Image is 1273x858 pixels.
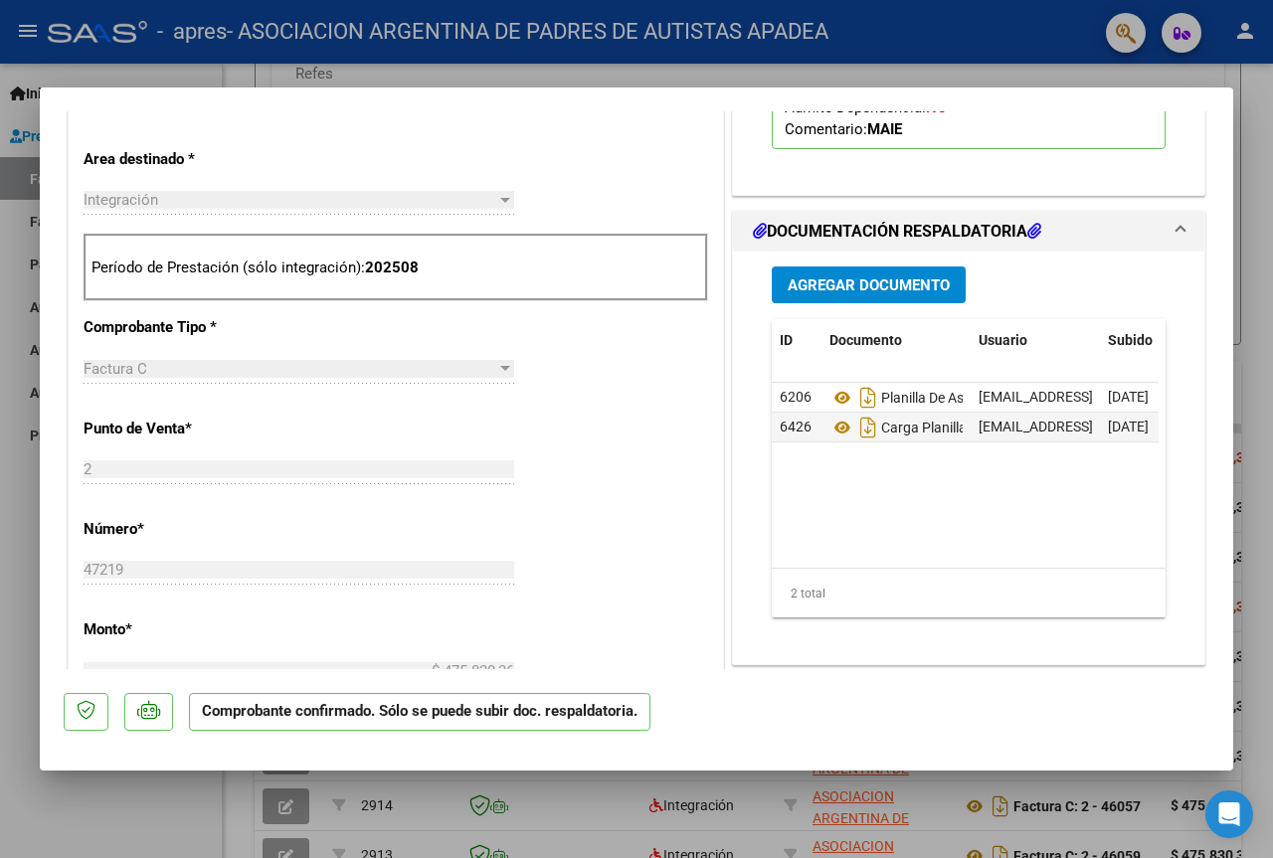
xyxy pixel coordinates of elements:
[780,419,812,434] span: 6426
[788,276,950,294] span: Agregar Documento
[365,258,419,276] strong: 202508
[84,316,271,339] p: Comprobante Tipo *
[91,257,700,279] p: Período de Prestación (sólo integración):
[829,390,1094,406] span: Planilla De Asistencia Agosto 2025
[780,389,812,405] span: 6206
[84,360,147,378] span: Factura C
[829,332,902,348] span: Documento
[189,693,650,732] p: Comprobante confirmado. Sólo se puede subir doc. respaldatoria.
[829,420,1099,435] span: Carga Planilla Nuevamente - [DATE]
[1100,319,1199,362] datatable-header-cell: Subido
[785,120,902,138] span: Comentario:
[971,319,1100,362] datatable-header-cell: Usuario
[84,518,271,541] p: Número
[772,569,1166,618] div: 2 total
[733,212,1204,252] mat-expansion-panel-header: DOCUMENTACIÓN RESPALDATORIA
[867,120,902,138] strong: MAIE
[84,191,158,209] span: Integración
[772,319,821,362] datatable-header-cell: ID
[1205,790,1253,838] div: Open Intercom Messenger
[1108,419,1149,434] span: [DATE]
[772,266,966,303] button: Agregar Documento
[753,220,1041,244] h1: DOCUMENTACIÓN RESPALDATORIA
[821,319,971,362] datatable-header-cell: Documento
[84,418,271,440] p: Punto de Venta
[1108,389,1149,405] span: [DATE]
[84,618,271,641] p: Monto
[84,148,271,171] p: Area destinado *
[1108,332,1153,348] span: Subido
[855,382,881,414] i: Descargar documento
[733,252,1204,664] div: DOCUMENTACIÓN RESPALDATORIA
[979,332,1027,348] span: Usuario
[855,412,881,443] i: Descargar documento
[780,332,793,348] span: ID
